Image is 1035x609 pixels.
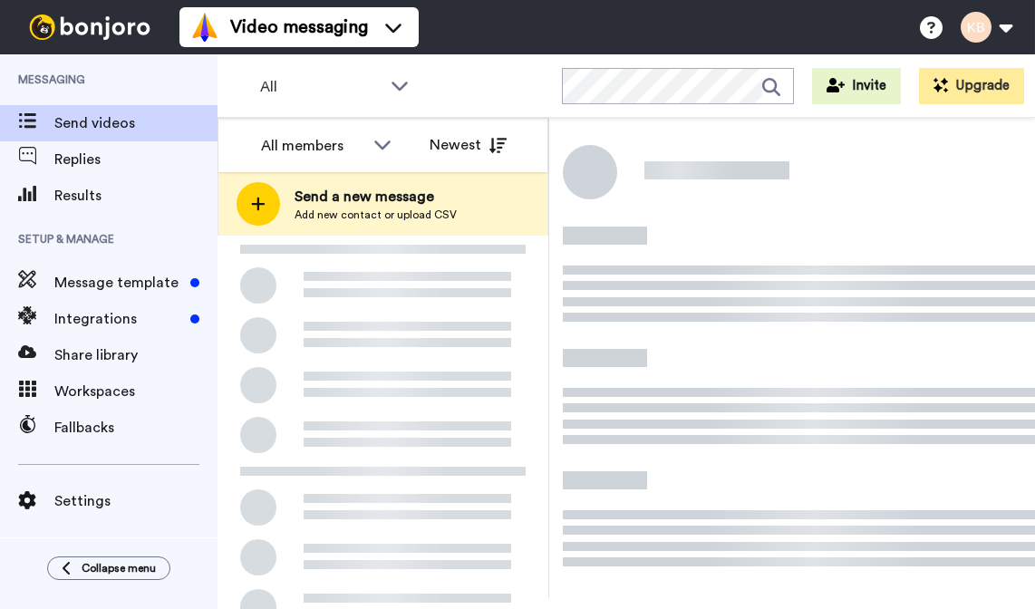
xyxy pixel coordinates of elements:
span: Add new contact or upload CSV [295,208,457,222]
span: All [260,76,382,98]
span: Settings [54,490,218,512]
img: bj-logo-header-white.svg [22,14,158,40]
div: All members [261,135,364,157]
span: Share library [54,344,218,366]
span: Collapse menu [82,561,156,575]
img: vm-color.svg [190,13,219,42]
span: Message template [54,272,183,294]
span: Send videos [54,112,218,134]
span: Send a new message [295,186,457,208]
span: Replies [54,149,218,170]
button: Upgrade [919,68,1024,104]
span: Workspaces [54,381,218,402]
button: Invite [812,68,901,104]
span: Results [54,185,218,207]
button: Collapse menu [47,556,170,580]
span: Integrations [54,308,183,330]
span: Video messaging [230,14,368,40]
span: Fallbacks [54,417,218,439]
button: Newest [416,127,520,163]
